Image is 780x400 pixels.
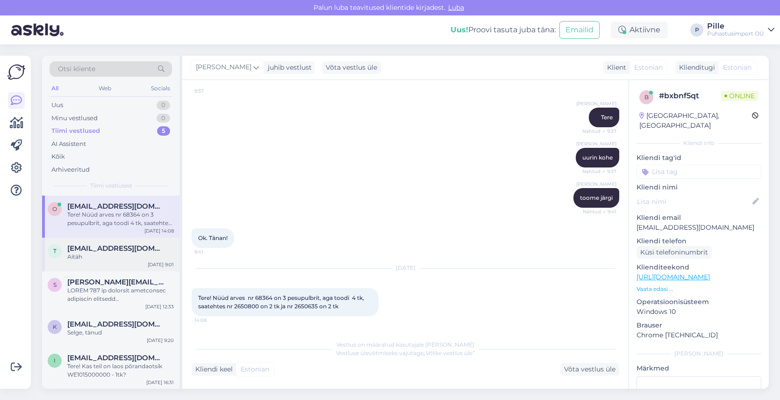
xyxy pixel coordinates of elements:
p: Märkmed [637,364,761,373]
span: [PERSON_NAME] [576,140,616,147]
div: [DATE] 14:08 [144,227,174,234]
div: LOREM 787 ip dolorsit ametconsec adipiscin elitsedd eiusmodtemporincid, utla etdoloremag aliquaen... [67,286,174,303]
span: kirsika.ani@outlook.com [67,320,165,328]
i: „Võtke vestlus üle” [423,349,475,356]
span: b [644,94,649,101]
span: k [53,323,57,330]
span: Tere! Nüüd arves nr 68364 on 3 pesupulbrit, aga toodi 4 tk, saatehtes nr 2650800 on 2 tk ja nr 26... [198,294,365,310]
p: Chrome [TECHNICAL_ID] [637,330,761,340]
div: Selge, tänud [67,328,174,337]
span: Vestluse ülevõtmiseks vajutage [336,349,475,356]
p: Klienditeekond [637,262,761,272]
span: Estonian [241,364,269,374]
div: Kliendi info [637,139,761,147]
div: Aktiivne [611,22,668,38]
div: Tiimi vestlused [51,126,100,136]
div: Kõik [51,152,65,161]
div: Võta vestlus üle [322,61,381,74]
p: Windows 10 [637,307,761,317]
div: Küsi telefoninumbrit [637,246,712,259]
div: Uus [51,101,63,110]
span: Nähtud ✓ 9:37 [581,128,616,135]
button: Emailid [559,21,600,39]
div: Klient [603,63,626,73]
span: Ok. Tänan! [198,234,228,241]
span: [PERSON_NAME] [576,181,616,188]
div: 0 [157,101,170,110]
span: terje.teder@torvandi.ee [67,244,165,253]
span: Online [721,91,759,101]
div: Aitäh [67,253,174,261]
span: 14:08 [194,317,229,324]
img: Askly Logo [7,63,25,81]
span: toome järgi [580,194,613,201]
div: AI Assistent [51,139,86,149]
p: [EMAIL_ADDRESS][DOMAIN_NAME] [637,223,761,233]
div: [DATE] 9:20 [147,337,174,344]
div: Puhastusimport OÜ [707,30,764,37]
span: olesja.grebtsova@kuristikula.edu.ee [67,202,165,211]
p: Brauser [637,320,761,330]
div: [DATE] 9:01 [148,261,174,268]
div: Socials [149,82,172,95]
b: Uus! [451,25,468,34]
div: [DATE] [192,264,619,272]
span: [PERSON_NAME] [196,62,251,73]
span: 9:37 [194,87,229,95]
div: 0 [157,114,170,123]
span: Estonian [634,63,663,73]
div: Kliendi keel [192,364,233,374]
p: Kliendi email [637,213,761,223]
div: [GEOGRAPHIC_DATA], [GEOGRAPHIC_DATA] [639,111,752,131]
div: [PERSON_NAME] [637,349,761,358]
span: info@saarevesta.ee [67,354,165,362]
p: Kliendi nimi [637,182,761,192]
div: Proovi tasuta juba täna: [451,24,556,36]
div: Klienditugi [675,63,715,73]
p: Operatsioonisüsteem [637,297,761,307]
div: Võta vestlus üle [560,363,619,376]
div: P [690,23,703,36]
span: svetlana.sweety@gmail.com [67,278,165,286]
a: [URL][DOMAIN_NAME] [637,273,710,281]
div: All [50,82,60,95]
span: o [52,205,57,212]
span: Otsi kliente [58,64,95,74]
p: Kliendi tag'id [637,153,761,163]
div: # bxbnf5qt [659,90,721,102]
span: uurin kohe [582,154,613,161]
div: Tere! Kas teil on laos põrandaotsik WE1015000000 - 1tk? [67,362,174,379]
span: 9:41 [194,248,229,255]
div: Arhiveeritud [51,165,90,175]
input: Lisa nimi [637,196,751,207]
div: Pille [707,22,764,30]
div: 5 [157,126,170,136]
span: Tiimi vestlused [90,182,132,190]
a: PillePuhastusimport OÜ [707,22,774,37]
span: t [53,247,57,255]
span: Tere [601,114,613,121]
span: s [53,281,57,288]
span: Nähtud ✓ 9:41 [581,208,616,215]
span: Luba [445,3,467,12]
span: i [54,357,56,364]
div: [DATE] 12:33 [145,303,174,310]
div: Tere! Nüüd arves nr 68364 on 3 pesupulbrit, aga toodi 4 tk, saatehtes nr 2650800 on 2 tk ja nr 26... [67,211,174,227]
p: Vaata edasi ... [637,285,761,293]
div: juhib vestlust [264,63,312,73]
span: Nähtud ✓ 9:37 [581,168,616,175]
span: Estonian [723,63,751,73]
div: Web [97,82,113,95]
div: Minu vestlused [51,114,98,123]
div: [DATE] 16:31 [146,379,174,386]
input: Lisa tag [637,165,761,179]
p: Kliendi telefon [637,236,761,246]
span: Vestlus on määratud kasutajale [PERSON_NAME] [336,341,474,348]
span: [PERSON_NAME] [576,100,616,107]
